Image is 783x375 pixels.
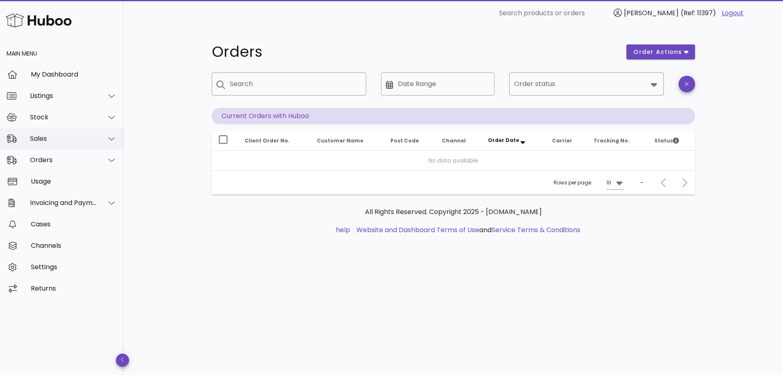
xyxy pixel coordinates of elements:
[212,44,617,59] h1: Orders
[640,179,643,186] div: –
[6,12,72,29] img: Huboo Logo
[245,137,290,144] span: Client Order No.
[509,72,664,95] div: Order status
[30,135,97,142] div: Sales
[212,108,695,124] p: Current Orders with Huboo
[606,176,624,189] div: 10Rows per page:
[356,225,479,235] a: Website and Dashboard Terms of Use
[384,131,435,151] th: Post Code
[353,225,580,235] li: and
[30,92,97,100] div: Listings
[594,137,630,144] span: Tracking No.
[545,131,587,151] th: Carrier
[31,263,117,271] div: Settings
[31,220,117,228] div: Cases
[587,131,648,151] th: Tracking No.
[310,131,384,151] th: Customer Name
[390,137,419,144] span: Post Code
[317,137,363,144] span: Customer Name
[30,156,97,164] div: Orders
[481,131,545,151] th: Order Date: Sorted descending. Activate to remove sorting.
[336,225,350,235] a: help
[238,131,310,151] th: Client Order No.
[31,242,117,249] div: Channels
[492,225,580,235] a: Service Terms & Conditions
[606,179,611,186] div: 10
[552,137,572,144] span: Carrier
[624,8,679,18] span: [PERSON_NAME]
[31,177,117,185] div: Usage
[31,284,117,292] div: Returns
[488,137,519,144] span: Order Date
[648,131,695,151] th: Status
[626,44,695,59] button: order actions
[212,151,695,170] td: No data available
[30,113,97,121] div: Stock
[30,199,97,207] div: Invoicing and Payments
[654,137,679,144] span: Status
[218,207,688,217] p: All Rights Reserved. Copyright 2025 - [DOMAIN_NAME]
[633,48,682,56] span: order actions
[681,8,716,18] span: (Ref: 11397)
[435,131,481,151] th: Channel
[722,8,744,18] a: Logout
[442,137,466,144] span: Channel
[554,171,624,195] div: Rows per page:
[31,70,117,78] div: My Dashboard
